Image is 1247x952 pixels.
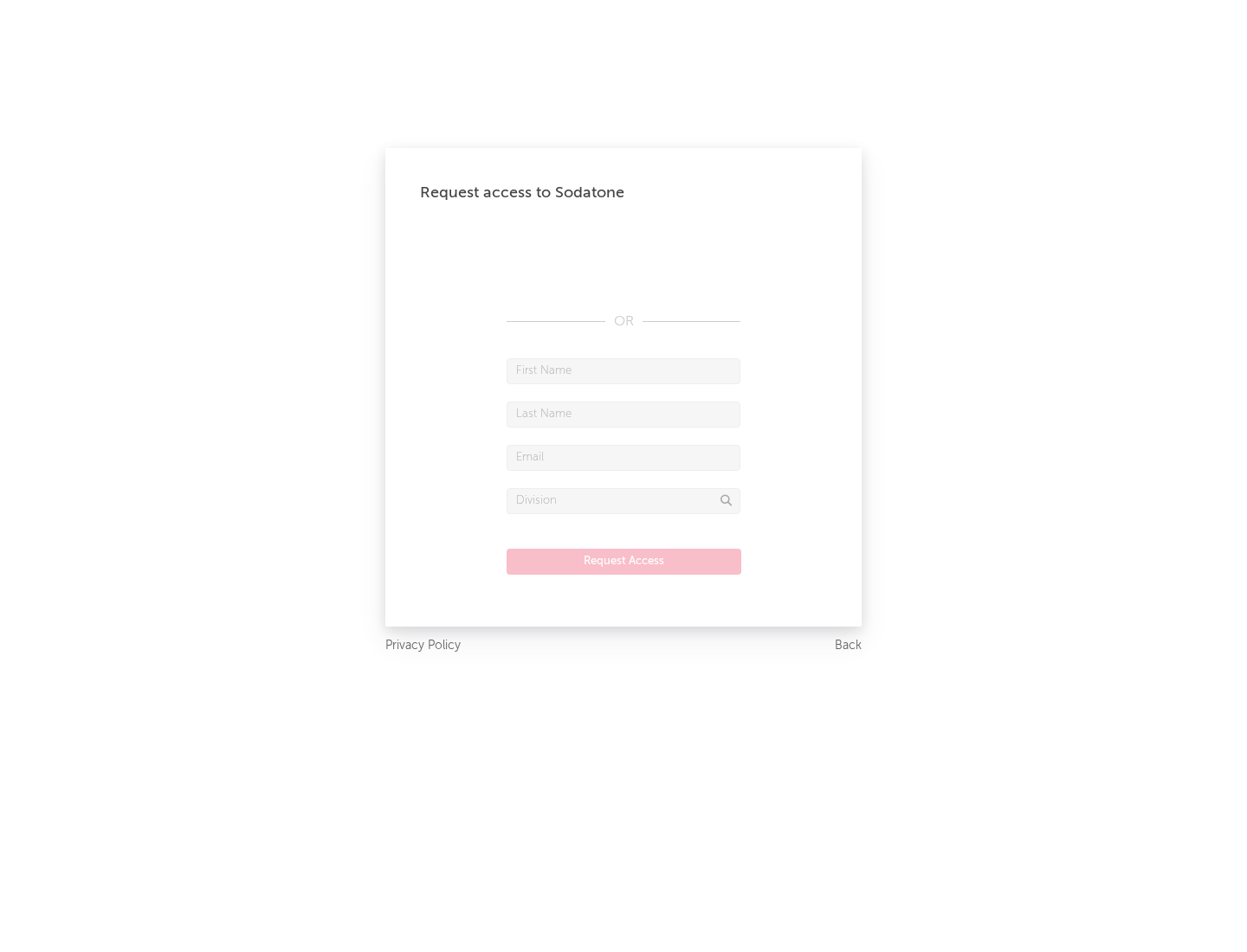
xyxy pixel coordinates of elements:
a: Back [835,635,862,657]
input: Email [507,445,740,471]
div: Request access to Sodatone [420,183,827,203]
input: Division [507,488,740,514]
div: OR [507,312,740,332]
a: Privacy Policy [385,635,461,657]
input: First Name [507,358,740,384]
input: Last Name [507,402,740,428]
button: Request Access [507,549,741,575]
